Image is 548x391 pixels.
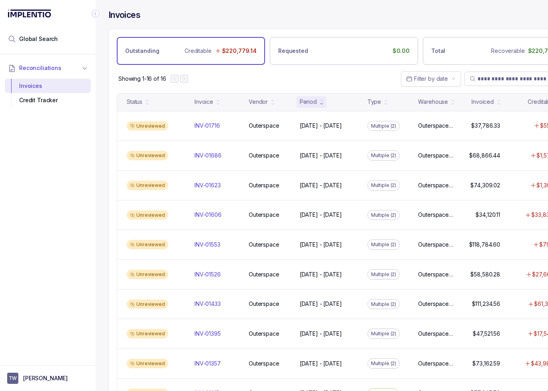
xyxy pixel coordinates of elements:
[300,330,342,338] p: [DATE] - [DATE]
[127,329,168,338] div: Unreviewed
[431,47,445,55] p: Total
[418,98,448,106] div: Warehouse
[371,152,397,160] p: Multiple (2)
[418,241,453,249] p: Outerspace [GEOGRAPHIC_DATA]
[300,270,342,278] p: [DATE] - [DATE]
[249,241,279,249] p: Outerspace
[249,300,279,308] p: Outerspace
[249,181,279,189] p: Outerspace
[108,10,140,21] h4: Invoices
[300,98,317,106] div: Period
[401,71,461,86] button: Date Range Picker
[127,240,168,249] div: Unreviewed
[414,75,448,82] span: Filter by date
[469,241,500,249] p: $118,784.60
[118,75,166,83] p: Showing 1-16 of 16
[300,181,342,189] p: [DATE] - [DATE]
[367,98,381,106] div: Type
[371,241,397,249] p: Multiple (2)
[23,374,68,382] p: [PERSON_NAME]
[300,122,342,130] p: [DATE] - [DATE]
[194,152,222,160] p: INV-01686
[470,181,500,189] p: $74,309.02
[469,152,500,160] p: $68,866.44
[127,151,168,160] div: Unreviewed
[371,330,397,338] p: Multiple (2)
[19,64,61,72] span: Reconciliations
[371,270,397,278] p: Multiple (2)
[127,270,168,279] div: Unreviewed
[470,270,500,278] p: $58,580.28
[300,360,342,368] p: [DATE] - [DATE]
[472,300,500,308] p: $111,234.56
[194,300,221,308] p: INV-01433
[249,122,279,130] p: Outerspace
[300,211,342,219] p: [DATE] - [DATE]
[418,330,453,338] p: Outerspace [GEOGRAPHIC_DATA]
[127,121,168,131] div: Unreviewed
[418,152,453,160] p: Outerspace [GEOGRAPHIC_DATA]
[249,360,279,368] p: Outerspace
[371,360,397,368] p: Multiple (2)
[491,47,524,55] p: Recoverable
[19,35,58,43] span: Global Search
[371,211,397,219] p: Multiple (2)
[418,360,453,368] p: Outerspace [GEOGRAPHIC_DATA]
[194,122,220,130] p: INV-01716
[371,122,397,130] p: Multiple (2)
[5,77,91,109] div: Reconciliations
[118,75,166,83] div: Remaining page entries
[5,59,91,77] button: Reconciliations
[472,360,500,368] p: $73,162.59
[127,181,168,190] div: Unreviewed
[418,122,453,130] p: Outerspace [GEOGRAPHIC_DATA]
[249,211,279,219] p: Outerspace
[249,152,279,160] p: Outerspace
[127,300,168,309] div: Unreviewed
[475,211,500,219] p: $34,120.11
[473,330,500,338] p: $47,521.56
[249,330,279,338] p: Outerspace
[127,210,168,220] div: Unreviewed
[300,152,342,160] p: [DATE] - [DATE]
[393,47,410,55] p: $0.00
[125,47,159,55] p: Outstanding
[300,241,342,249] p: [DATE] - [DATE]
[194,270,221,278] p: INV-01526
[300,300,342,308] p: [DATE] - [DATE]
[249,98,268,106] div: Vendor
[406,75,448,83] search: Date Range Picker
[127,359,168,368] div: Unreviewed
[371,181,397,189] p: Multiple (2)
[471,98,494,106] div: Invoiced
[418,270,453,278] p: Outerspace [GEOGRAPHIC_DATA]
[418,300,453,308] p: Outerspace [GEOGRAPHIC_DATA]
[7,373,88,384] button: User initials[PERSON_NAME]
[194,98,213,106] div: Invoice
[471,122,500,130] p: $37,786.33
[371,300,397,308] p: Multiple (2)
[7,373,18,384] span: User initials
[222,47,257,55] p: $220,779.14
[194,211,222,219] p: INV-01606
[418,181,453,189] p: Outerspace [GEOGRAPHIC_DATA]
[11,79,84,93] div: Invoices
[194,181,221,189] p: INV-01623
[418,211,453,219] p: Outerspace [GEOGRAPHIC_DATA]
[91,9,100,18] div: Collapse Icon
[249,270,279,278] p: Outerspace
[185,47,212,55] p: Creditable
[194,360,221,368] p: INV-01357
[278,47,308,55] p: Requested
[11,93,84,107] div: Credit Tracker
[127,98,142,106] div: Status
[194,241,220,249] p: INV-01553
[194,330,221,338] p: INV-01395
